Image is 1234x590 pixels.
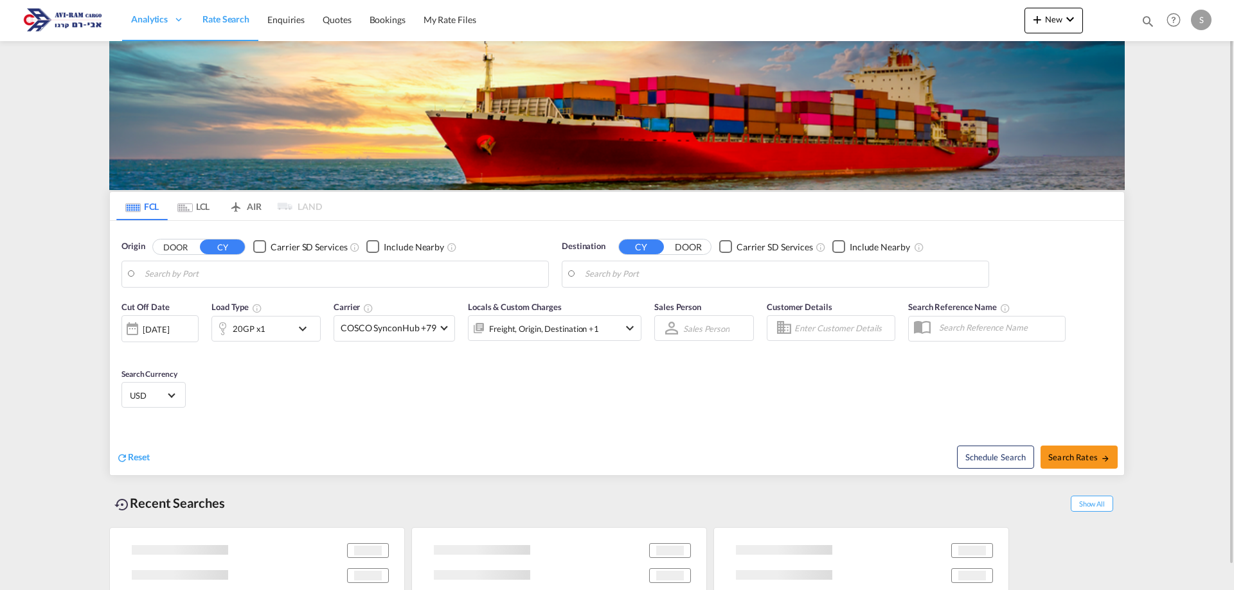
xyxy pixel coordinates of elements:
input: Search by Port [145,265,542,284]
span: Search Rates [1048,452,1110,462]
div: 20GP x1 [233,320,265,338]
md-icon: icon-magnify [1141,14,1155,28]
div: Include Nearby [384,241,444,254]
span: Search Reference Name [908,302,1010,312]
md-icon: icon-information-outline [252,303,262,313]
md-icon: icon-refresh [116,452,128,464]
span: Load Type [211,302,262,312]
div: Carrier SD Services [271,241,347,254]
md-tab-item: AIR [219,192,271,220]
md-pagination-wrapper: Use the left and right arrow keys to navigate between tabs [116,192,322,220]
md-icon: icon-chevron-down [622,320,638,336]
md-icon: icon-plus 400-fg [1030,12,1045,27]
span: Reset [128,451,150,462]
div: Carrier SD Services [737,241,813,254]
button: icon-plus 400-fgNewicon-chevron-down [1024,8,1083,33]
md-icon: Your search will be saved by the below given name [1000,303,1010,313]
md-checkbox: Checkbox No Ink [719,240,813,254]
span: Help [1163,9,1185,31]
span: USD [130,390,166,401]
span: Origin [121,240,145,253]
md-icon: icon-airplane [228,199,244,209]
div: Include Nearby [850,241,910,254]
span: Analytics [131,13,168,26]
span: Search Currency [121,369,177,379]
md-select: Select Currency: $ USDUnited States Dollar [129,386,179,404]
md-datepicker: Select [121,341,131,358]
button: DOOR [153,239,198,254]
div: [DATE] [121,315,199,342]
div: icon-refreshReset [116,451,150,465]
span: Destination [562,240,605,253]
div: Freight Origin Destination Factory Stuffingicon-chevron-down [468,315,641,341]
button: DOOR [666,239,711,254]
md-icon: Unchecked: Search for CY (Container Yard) services for all selected carriers.Checked : Search for... [816,242,826,252]
span: New [1030,14,1078,24]
div: S [1191,10,1212,30]
md-tab-item: LCL [168,192,219,220]
span: Bookings [370,14,406,25]
div: Freight Origin Destination Factory Stuffing [489,320,599,338]
md-icon: Unchecked: Ignores neighbouring ports when fetching rates.Checked : Includes neighbouring ports w... [447,242,457,252]
button: CY [619,239,664,254]
span: My Rate Files [424,14,476,25]
md-checkbox: Checkbox No Ink [832,240,910,254]
span: COSCO SynconHub +79 [341,322,436,334]
img: 166978e0a5f911edb4280f3c7a976193.png [19,6,106,35]
md-icon: icon-chevron-down [295,321,317,336]
md-icon: Unchecked: Search for CY (Container Yard) services for all selected carriers.Checked : Search for... [350,242,360,252]
span: Locals & Custom Charges [468,302,562,312]
md-icon: The selected Trucker/Carrierwill be displayed in the rate results If the rates are from another f... [363,303,373,313]
input: Search by Port [585,265,982,284]
span: Customer Details [767,302,832,312]
span: Enquiries [267,14,305,25]
md-checkbox: Checkbox No Ink [366,240,444,254]
md-icon: icon-backup-restore [114,497,130,512]
span: Show All [1071,496,1113,512]
span: Quotes [323,14,351,25]
md-checkbox: Checkbox No Ink [253,240,347,254]
div: [DATE] [143,324,169,335]
div: icon-magnify [1141,14,1155,33]
span: Sales Person [654,302,701,312]
md-icon: Unchecked: Ignores neighbouring ports when fetching rates.Checked : Includes neighbouring ports w... [914,242,924,252]
md-select: Sales Person [682,319,731,338]
button: CY [200,239,245,254]
div: Origin DOOR CY Checkbox No InkUnchecked: Search for CY (Container Yard) services for all selected... [110,221,1124,475]
button: Search Ratesicon-arrow-right [1041,446,1118,469]
input: Search Reference Name [933,318,1065,337]
div: Help [1163,9,1191,32]
img: LCL+%26+FCL+BACKGROUND.png [109,41,1125,190]
md-tab-item: FCL [116,192,168,220]
span: Carrier [334,302,373,312]
md-icon: icon-chevron-down [1062,12,1078,27]
button: Note: By default Schedule search will only considerorigin ports, destination ports and cut off da... [957,446,1034,469]
span: Rate Search [202,13,249,24]
md-icon: icon-arrow-right [1101,454,1110,463]
input: Enter Customer Details [794,318,891,338]
span: Cut Off Date [121,302,170,312]
div: 20GP x1icon-chevron-down [211,316,321,342]
div: Recent Searches [109,489,230,517]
